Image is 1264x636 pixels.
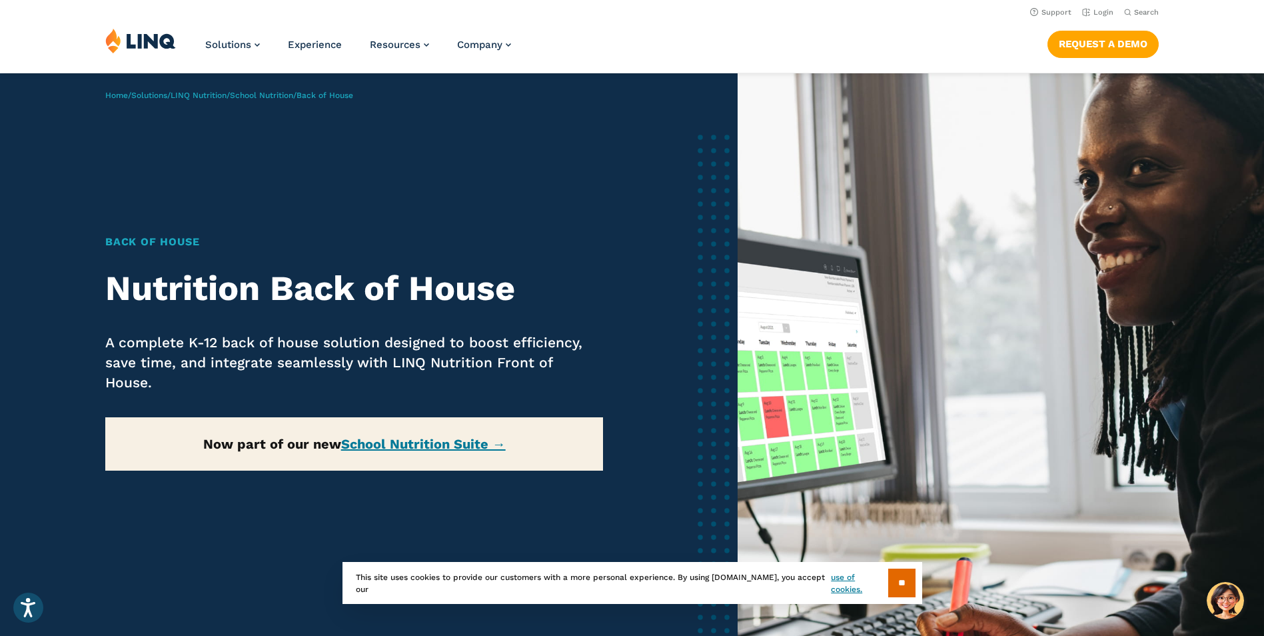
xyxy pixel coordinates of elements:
[288,39,342,51] a: Experience
[1082,8,1113,17] a: Login
[105,333,603,393] p: A complete K-12 back of house solution designed to boost efficiency, save time, and integrate sea...
[1134,8,1159,17] span: Search
[341,436,506,452] a: School Nutrition Suite →
[1207,582,1244,619] button: Hello, have a question? Let’s chat.
[370,39,420,51] span: Resources
[230,91,293,100] a: School Nutrition
[457,39,502,51] span: Company
[105,268,515,309] strong: Nutrition Back of House
[205,39,260,51] a: Solutions
[171,91,227,100] a: LINQ Nutrition
[457,39,511,51] a: Company
[105,234,603,250] h1: Back of House
[297,91,353,100] span: Back of House
[205,28,511,72] nav: Primary Navigation
[1047,31,1159,57] a: Request a Demo
[1030,8,1071,17] a: Support
[131,91,167,100] a: Solutions
[1124,7,1159,17] button: Open Search Bar
[205,39,251,51] span: Solutions
[342,562,922,604] div: This site uses cookies to provide our customers with a more personal experience. By using [DOMAIN...
[203,436,506,452] strong: Now part of our new
[105,91,128,100] a: Home
[105,91,353,100] span: / / / /
[105,28,176,53] img: LINQ | K‑12 Software
[831,571,888,595] a: use of cookies.
[1047,28,1159,57] nav: Button Navigation
[370,39,429,51] a: Resources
